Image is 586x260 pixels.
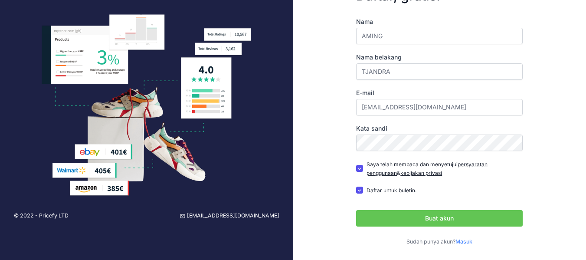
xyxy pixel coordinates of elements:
[425,214,454,222] font: Buat akun
[397,170,400,176] font: &
[367,161,458,168] font: Saya telah membaca dan menyetujui
[356,89,374,96] font: E-mail
[356,53,402,61] font: Nama belakang
[406,238,455,245] font: Sudah punya akun?
[400,170,442,176] a: kebijakan privasi
[14,212,69,219] font: © 2022 - Pricefy LTD
[356,210,523,227] button: Buat akun
[187,212,279,219] font: [EMAIL_ADDRESS][DOMAIN_NAME]
[367,187,416,194] font: Daftar untuk buletin.
[455,238,472,245] a: Masuk
[180,212,279,220] a: [EMAIL_ADDRESS][DOMAIN_NAME]
[356,18,373,25] font: Nama
[356,125,387,132] font: Kata sandi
